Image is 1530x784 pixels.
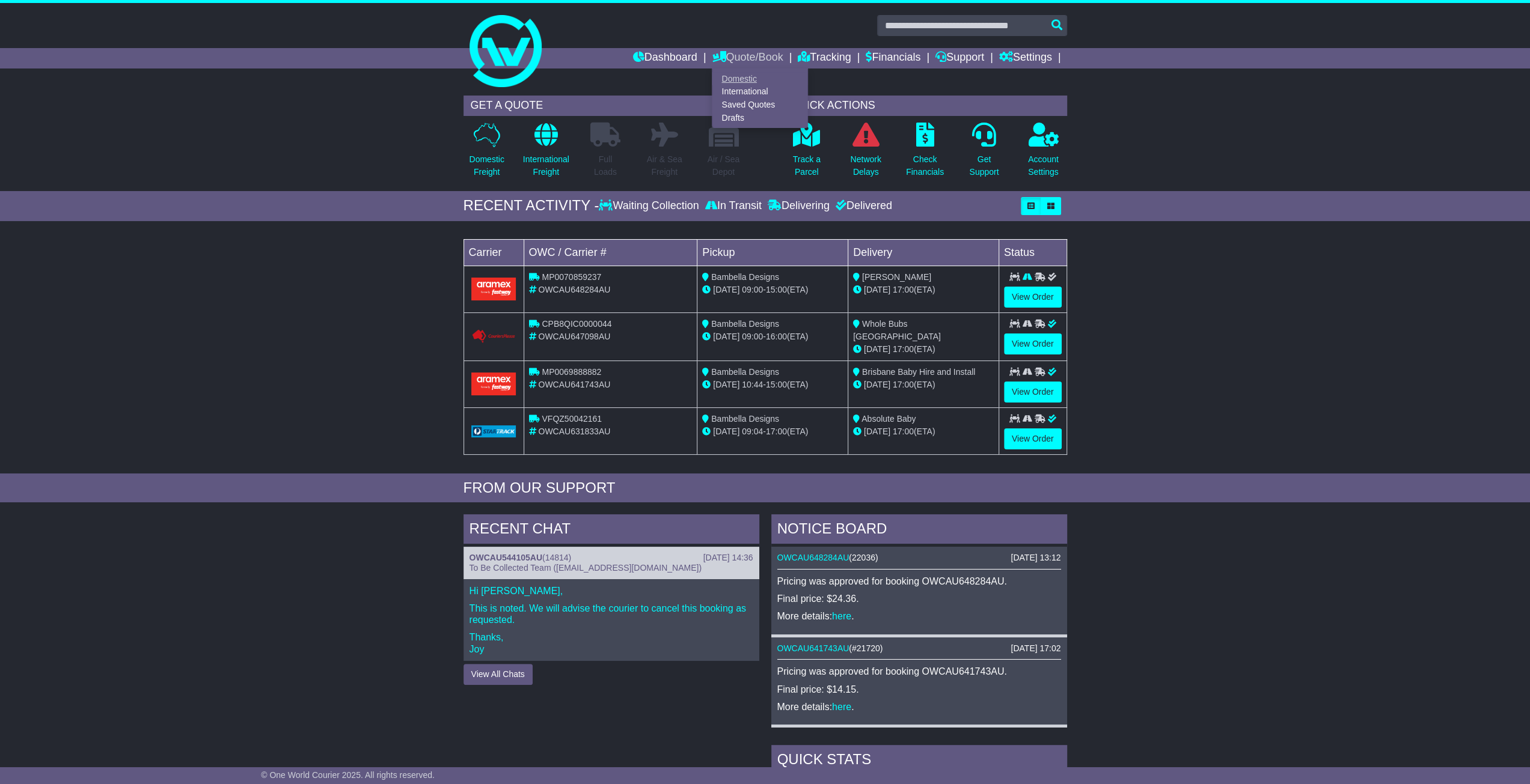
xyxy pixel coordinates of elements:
span: OWCAU641743AU [538,380,610,389]
span: 10:44 [742,380,763,389]
a: Financials [866,48,920,68]
span: Absolute Baby [861,414,916,424]
div: - (ETA) [702,284,843,296]
span: 17:00 [893,285,914,294]
div: RECENT ACTIVITY - [464,197,599,214]
a: Tracking [798,48,851,68]
p: More details: . [777,610,1061,622]
span: Bambella Designs [711,367,779,377]
span: CPB8QIC0000044 [542,319,611,329]
p: Check Financials [906,153,944,178]
span: OWCAU647098AU [538,332,610,341]
span: [DATE] [713,285,739,294]
div: [DATE] 13:12 [1011,553,1060,563]
td: Status [999,239,1066,266]
p: International Freight [523,153,569,178]
span: [PERSON_NAME] [862,272,931,282]
div: Waiting Collection [599,199,702,213]
span: [DATE] [713,427,739,436]
div: (ETA) [853,284,994,296]
span: 17:00 [893,427,914,436]
span: 15:00 [766,285,787,294]
p: Final price: $14.15. [777,684,1061,695]
div: ( ) [470,553,753,563]
p: Pricing was approved for booking OWCAU641743AU. [777,666,1061,677]
span: OWCAU648284AU [538,285,610,294]
span: #21720 [852,643,880,653]
img: GetCarrierServiceLogo [471,329,516,344]
span: © One World Courier 2025. All rights reserved. [261,770,435,780]
span: [DATE] [713,380,739,389]
div: QUICK ACTIONS [783,96,1067,116]
a: GetSupport [968,122,999,185]
a: AccountSettings [1027,122,1059,185]
a: Track aParcel [792,122,821,185]
div: [DATE] 14:36 [703,553,753,563]
a: International [712,85,807,99]
span: OWCAU631833AU [538,427,610,436]
p: Air / Sea Depot [708,153,740,178]
span: 15:00 [766,380,787,389]
div: - (ETA) [702,330,843,343]
p: Final price: $24.36. [777,593,1061,604]
div: (ETA) [853,425,994,438]
td: OWC / Carrier # [524,239,697,266]
span: [DATE] [864,285,890,294]
span: 17:00 [893,380,914,389]
div: [DATE] 17:02 [1011,643,1060,654]
div: Quote/Book [712,68,808,128]
div: NOTICE BOARD [771,514,1067,547]
td: Delivery [848,239,999,266]
div: (ETA) [853,378,994,391]
div: Delivered [833,199,892,213]
a: InternationalFreight [522,122,570,185]
span: MP0069888882 [542,367,601,377]
a: Drafts [712,111,807,124]
div: Delivering [765,199,833,213]
p: Domestic Freight [469,153,504,178]
span: Bambella Designs [711,319,779,329]
span: 17:00 [893,344,914,354]
a: View Order [1004,428,1062,449]
span: MP0070859237 [542,272,601,282]
img: GetCarrierServiceLogo [471,425,516,437]
span: 22036 [852,553,875,562]
span: 09:00 [742,285,763,294]
span: [DATE] [864,380,890,389]
p: Pricing was approved for booking OWCAU648284AU. [777,576,1061,587]
a: NetworkDelays [849,122,881,185]
p: Track a Parcel [793,153,821,178]
img: Aramex.png [471,278,516,300]
span: [DATE] [864,344,890,354]
td: Pickup [697,239,848,266]
a: Support [935,48,984,68]
span: Bambella Designs [711,414,779,424]
span: 17:00 [766,427,787,436]
a: Settings [999,48,1052,68]
a: View Order [1004,287,1062,308]
div: Quick Stats [771,745,1067,777]
div: RECENT CHAT [464,514,759,547]
div: (ETA) [853,343,994,356]
span: Whole Bubs [GEOGRAPHIC_DATA] [853,319,941,341]
span: To Be Collected Team ([EMAIL_ADDRESS][DOMAIN_NAME]) [470,563,702,573]
span: 16:00 [766,332,787,341]
p: Thanks, Joy [470,631,753,654]
div: ( ) [777,643,1061,654]
p: Full Loads [590,153,620,178]
div: FROM OUR SUPPORT [464,479,1067,497]
div: GET A QUOTE [464,96,747,116]
p: Account Settings [1028,153,1059,178]
span: Bambella Designs [711,272,779,282]
td: Carrier [464,239,524,266]
p: Hi [PERSON_NAME], [470,585,753,597]
div: ( ) [777,553,1061,563]
a: here [832,611,851,621]
a: View Order [1004,333,1062,354]
a: Dashboard [633,48,697,68]
a: OWCAU544105AU [470,553,542,562]
p: This is noted. We will advise the courier to cancel this booking as requested. [470,603,753,625]
span: 09:04 [742,427,763,436]
p: More details: . [777,701,1061,713]
a: OWCAU648284AU [777,553,849,562]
